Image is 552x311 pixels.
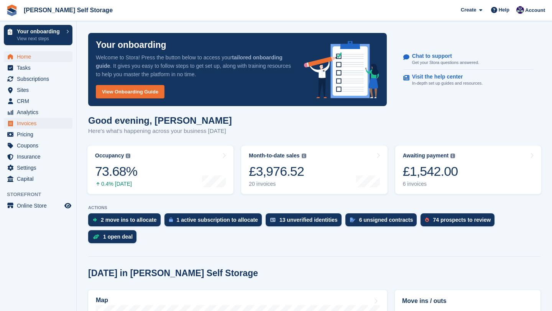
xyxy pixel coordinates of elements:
p: ACTIONS [88,205,540,210]
img: onboarding-info-6c161a55d2c0e0a8cae90662b2fe09162a5109e8cc188191df67fb4f79e88e88.svg [304,41,379,98]
img: active_subscription_to_allocate_icon-d502201f5373d7db506a760aba3b589e785aa758c864c3986d89f69b8ff3... [169,217,173,222]
a: menu [4,51,72,62]
div: Month-to-date sales [249,152,299,159]
a: menu [4,62,72,73]
a: 2 move ins to allocate [88,213,164,230]
div: 2 move ins to allocate [101,217,157,223]
a: menu [4,74,72,84]
span: Pricing [17,129,63,140]
div: 6 invoices [403,181,458,187]
span: Invoices [17,118,63,129]
a: 1 active subscription to allocate [164,213,266,230]
img: move_ins_to_allocate_icon-fdf77a2bb77ea45bf5b3d319d69a93e2d87916cf1d5bf7949dd705db3b84f3ca.svg [93,218,97,222]
p: Visit the help center [412,74,477,80]
p: Welcome to Stora! Press the button below to access your . It gives you easy to follow steps to ge... [96,53,292,79]
div: £3,976.52 [249,164,306,179]
span: Sites [17,85,63,95]
a: menu [4,85,72,95]
a: menu [4,151,72,162]
a: Occupancy 73.68% 0.4% [DATE] [87,146,233,194]
h2: [DATE] in [PERSON_NAME] Self Storage [88,268,258,278]
span: Subscriptions [17,74,63,84]
a: [PERSON_NAME] Self Storage [21,4,116,16]
img: verify_identity-adf6edd0f0f0b5bbfe63781bf79b02c33cf7c696d77639b501bdc392416b5a36.svg [270,218,276,222]
a: Your onboarding View next steps [4,25,72,45]
img: stora-icon-8386f47178a22dfd0bd8f6a31ec36ba5ce8667c1dd55bd0f319d3a0aa187defe.svg [6,5,18,16]
img: icon-info-grey-7440780725fd019a000dd9b08b2336e03edf1995a4989e88bcd33f0948082b44.svg [126,154,130,158]
h2: Move ins / outs [402,296,533,306]
a: menu [4,129,72,140]
span: Coupons [17,140,63,151]
a: Awaiting payment £1,542.00 6 invoices [395,146,541,194]
p: Your onboarding [96,41,166,49]
a: Visit the help center In-depth set up guides and resources. [403,70,533,90]
h2: Map [96,297,108,304]
h1: Good evening, [PERSON_NAME] [88,115,232,126]
p: Get your Stora questions answered. [412,59,479,66]
a: menu [4,118,72,129]
span: CRM [17,96,63,106]
img: Matthew Jones [516,6,524,14]
div: Occupancy [95,152,124,159]
div: Awaiting payment [403,152,449,159]
a: menu [4,162,72,173]
a: 6 unsigned contracts [345,213,421,230]
div: 20 invoices [249,181,306,187]
div: 6 unsigned contracts [359,217,413,223]
a: menu [4,200,72,211]
span: Account [525,7,545,14]
span: Storefront [7,191,76,198]
span: Home [17,51,63,62]
span: Help [499,6,509,14]
div: 0.4% [DATE] [95,181,137,187]
img: icon-info-grey-7440780725fd019a000dd9b08b2336e03edf1995a4989e88bcd33f0948082b44.svg [302,154,306,158]
p: View next steps [17,35,62,42]
div: 74 prospects to review [433,217,491,223]
span: Create [461,6,476,14]
div: 13 unverified identities [279,217,338,223]
img: contract_signature_icon-13c848040528278c33f63329250d36e43548de30e8caae1d1a13099fd9432cc5.svg [350,218,355,222]
span: Online Store [17,200,63,211]
img: prospect-51fa495bee0391a8d652442698ab0144808aea92771e9ea1ae160a38d050c398.svg [425,218,429,222]
div: 1 open deal [103,234,133,240]
a: 1 open deal [88,230,140,247]
a: 13 unverified identities [266,213,345,230]
div: 73.68% [95,164,137,179]
span: Analytics [17,107,63,118]
a: menu [4,96,72,106]
a: Month-to-date sales £3,976.52 20 invoices [241,146,387,194]
img: icon-info-grey-7440780725fd019a000dd9b08b2336e03edf1995a4989e88bcd33f0948082b44.svg [450,154,455,158]
p: In-depth set up guides and resources. [412,80,483,87]
a: menu [4,107,72,118]
a: Chat to support Get your Stora questions answered. [403,49,533,70]
a: View Onboarding Guide [96,85,164,98]
a: menu [4,140,72,151]
span: Insurance [17,151,63,162]
a: 74 prospects to review [421,213,498,230]
a: Preview store [63,201,72,210]
img: deal-1b604bf984904fb50ccaf53a9ad4b4a5d6e5aea283cecdc64d6e3604feb123c2.svg [93,234,99,239]
a: menu [4,174,72,184]
p: Here's what's happening across your business [DATE] [88,127,232,136]
p: Chat to support [412,53,473,59]
span: Settings [17,162,63,173]
div: £1,542.00 [403,164,458,179]
span: Tasks [17,62,63,73]
p: Your onboarding [17,29,62,34]
div: 1 active subscription to allocate [177,217,258,223]
span: Capital [17,174,63,184]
